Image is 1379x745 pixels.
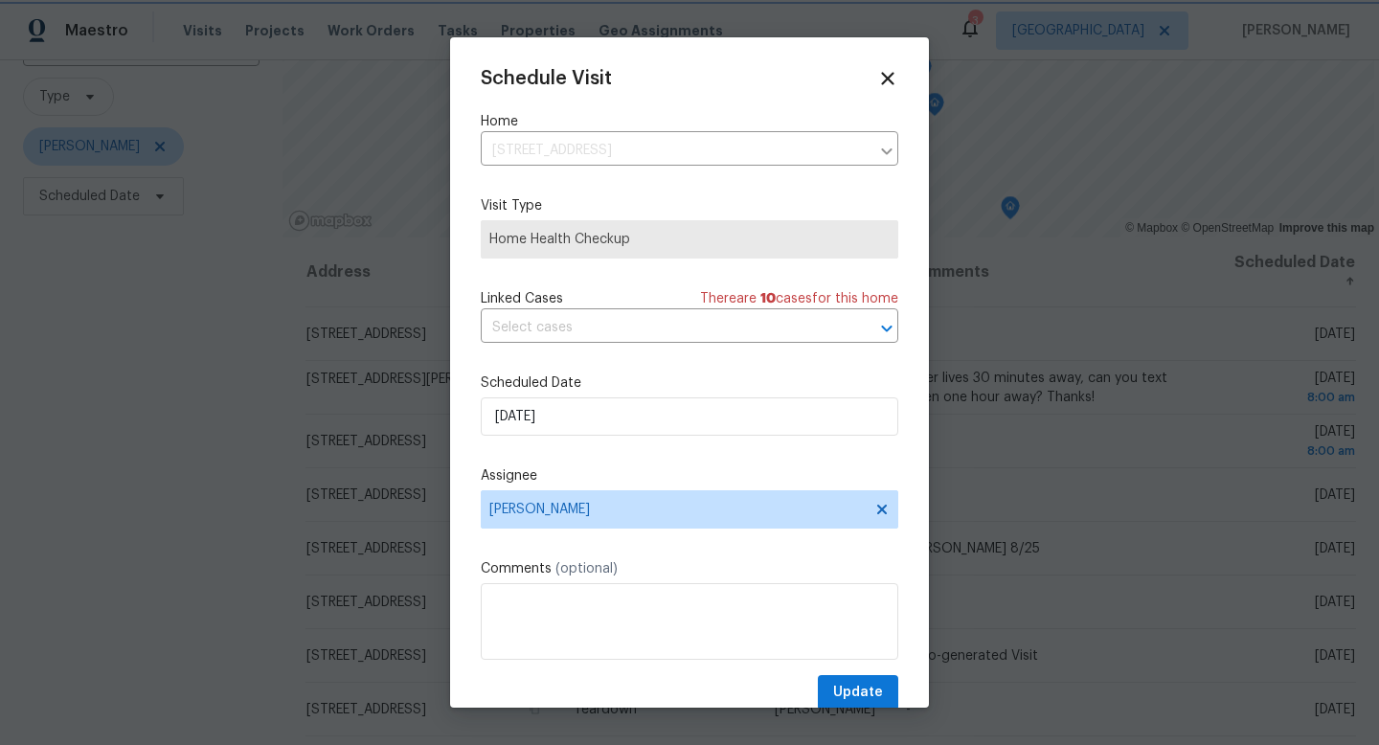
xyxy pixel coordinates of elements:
[489,230,890,249] span: Home Health Checkup
[481,559,898,578] label: Comments
[489,502,865,517] span: [PERSON_NAME]
[481,69,612,88] span: Schedule Visit
[481,289,563,308] span: Linked Cases
[481,136,870,166] input: Enter in an address
[833,681,883,705] span: Update
[555,562,618,576] span: (optional)
[481,373,898,393] label: Scheduled Date
[481,313,845,343] input: Select cases
[818,675,898,711] button: Update
[481,196,898,215] label: Visit Type
[760,292,776,305] span: 10
[481,397,898,436] input: M/D/YYYY
[877,68,898,89] span: Close
[873,315,900,342] button: Open
[481,112,898,131] label: Home
[700,289,898,308] span: There are case s for this home
[481,466,898,485] label: Assignee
